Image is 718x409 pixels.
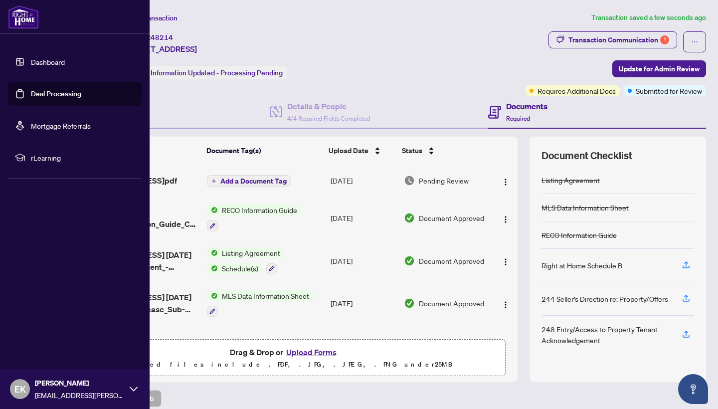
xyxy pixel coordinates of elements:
span: Submitted for Review [636,85,702,96]
button: Transaction Communication1 [548,31,677,48]
button: Status IconMLS Data Information Sheet [207,290,313,317]
img: logo [8,5,39,29]
button: Status IconRECO Information Guide [207,204,301,231]
div: 1 [660,35,669,44]
img: Document Status [404,212,415,223]
span: EK [14,382,26,396]
div: MLS Data Information Sheet [541,202,629,213]
span: Status [402,145,422,156]
button: Logo [498,173,514,189]
img: Logo [502,258,510,266]
div: Status: [124,66,287,79]
td: [DATE] [327,197,400,239]
div: Listing Agreement [541,175,600,186]
img: Status Icon [207,263,218,274]
img: Status Icon [207,204,218,215]
button: Add a Document Tag [207,175,291,188]
td: [DATE] [327,165,400,197]
img: Status Icon [207,290,218,301]
button: Logo [498,295,514,311]
span: Listing Agreement [218,247,284,258]
span: Information Updated - Processing Pending [151,68,283,77]
td: [DATE] [327,282,400,325]
span: Document Approved [419,298,484,309]
img: Document Status [404,175,415,186]
button: Open asap [678,374,708,404]
span: Document Approved [419,212,484,223]
span: 48214 [151,33,173,42]
span: plus [211,179,216,184]
th: Document Tag(s) [202,137,325,165]
p: Supported files include .PDF, .JPG, .JPEG, .PNG under 25 MB [70,359,499,371]
span: 4/4 Required Fields Completed [287,115,370,122]
span: ellipsis [691,38,698,45]
a: Deal Processing [31,89,81,98]
span: Requires Additional Docs [538,85,616,96]
button: Add a Document Tag [207,175,291,187]
span: Required [506,115,530,122]
img: Document Status [404,298,415,309]
button: Update for Admin Review [612,60,706,77]
button: Logo [498,210,514,226]
span: Drag & Drop or [230,346,340,359]
th: Status [398,137,489,165]
img: Status Icon [207,247,218,258]
img: Logo [502,301,510,309]
button: Logo [498,253,514,269]
span: Document Checklist [541,149,632,163]
img: Logo [502,215,510,223]
button: Upload Forms [283,346,340,359]
span: Upload Date [329,145,368,156]
span: RECO Information Guide [218,204,301,215]
td: [DATE] [327,239,400,282]
span: [STREET_ADDRESS] [124,43,197,55]
span: Document Approved [419,255,484,266]
span: MLS Data Information Sheet [218,290,313,301]
span: [PERSON_NAME] [35,378,125,389]
th: Upload Date [325,137,397,165]
div: 244 Seller’s Direction re: Property/Offers [541,293,668,304]
article: Transaction saved a few seconds ago [591,12,706,23]
a: Dashboard [31,57,65,66]
span: Schedule(s) [218,263,262,274]
h4: Documents [506,100,547,112]
img: Document Status [404,255,415,266]
span: View Transaction [124,13,178,22]
h4: Details & People [287,100,370,112]
button: Status IconListing AgreementStatus IconSchedule(s) [207,247,284,274]
span: [EMAIL_ADDRESS][PERSON_NAME][DOMAIN_NAME] [35,390,125,401]
span: Add a Document Tag [220,178,287,185]
div: Transaction Communication [568,32,669,48]
div: Right at Home Schedule B [541,260,622,271]
span: rLearning [31,152,135,163]
img: Logo [502,178,510,186]
div: RECO Information Guide [541,229,617,240]
div: 248 Entry/Access to Property Tenant Acknowledgement [541,324,670,346]
span: Drag & Drop orUpload FormsSupported files include .PDF, .JPG, .JPEG, .PNG under25MB [64,340,505,377]
span: Update for Admin Review [619,61,700,77]
a: Mortgage Referrals [31,121,91,130]
span: Pending Review [419,175,469,186]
